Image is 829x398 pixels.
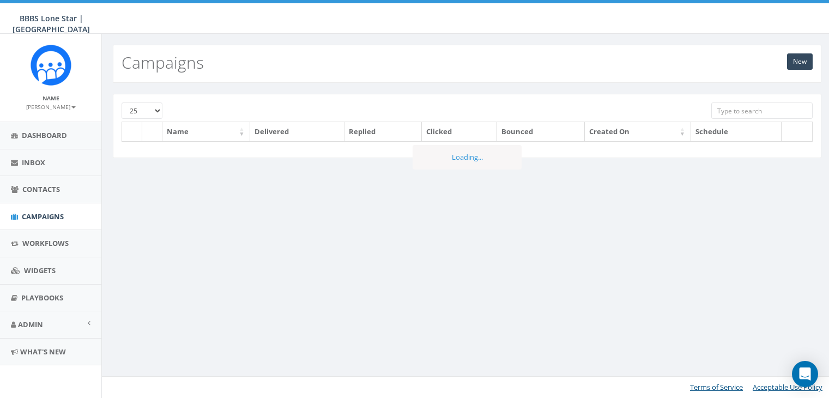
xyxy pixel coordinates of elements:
[691,122,782,141] th: Schedule
[31,45,71,86] img: Rally_Corp_Icon.png
[21,293,63,303] span: Playbooks
[787,53,813,70] a: New
[26,101,76,111] a: [PERSON_NAME]
[22,130,67,140] span: Dashboard
[711,102,813,119] input: Type to search
[690,382,743,392] a: Terms of Service
[22,238,69,248] span: Workflows
[753,382,822,392] a: Acceptable Use Policy
[162,122,250,141] th: Name
[413,145,522,170] div: Loading...
[792,361,818,387] div: Open Intercom Messenger
[422,122,497,141] th: Clicked
[43,94,59,102] small: Name
[122,53,204,71] h2: Campaigns
[26,103,76,111] small: [PERSON_NAME]
[585,122,691,141] th: Created On
[22,158,45,167] span: Inbox
[497,122,585,141] th: Bounced
[24,266,56,275] span: Widgets
[20,347,66,357] span: What's New
[22,212,64,221] span: Campaigns
[344,122,422,141] th: Replied
[18,319,43,329] span: Admin
[13,13,90,34] span: BBBS Lone Star | [GEOGRAPHIC_DATA]
[250,122,344,141] th: Delivered
[22,184,60,194] span: Contacts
